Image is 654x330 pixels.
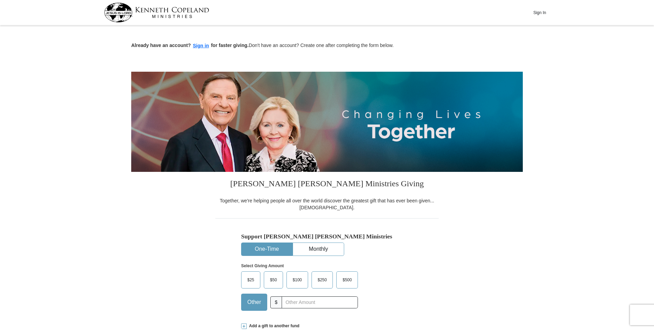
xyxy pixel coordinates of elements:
span: $250 [314,275,330,285]
span: $50 [267,275,280,285]
button: One-Time [241,243,292,256]
img: kcm-header-logo.svg [104,3,209,22]
strong: Select Giving Amount [241,263,284,268]
p: Don't have an account? Create one after completing the form below. [131,42,523,50]
span: $100 [289,275,305,285]
span: $500 [339,275,355,285]
span: Add a gift to another fund [247,323,300,329]
span: Other [244,297,264,307]
div: Together, we're helping people all over the world discover the greatest gift that has ever been g... [215,197,439,211]
button: Sign In [529,7,550,18]
h5: Support [PERSON_NAME] [PERSON_NAME] Ministries [241,233,413,240]
button: Monthly [293,243,344,256]
strong: Already have an account? for faster giving. [131,43,249,48]
h3: [PERSON_NAME] [PERSON_NAME] Ministries Giving [215,172,439,197]
span: $25 [244,275,258,285]
button: Sign in [191,42,211,50]
span: $ [270,296,282,308]
input: Other Amount [282,296,358,308]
